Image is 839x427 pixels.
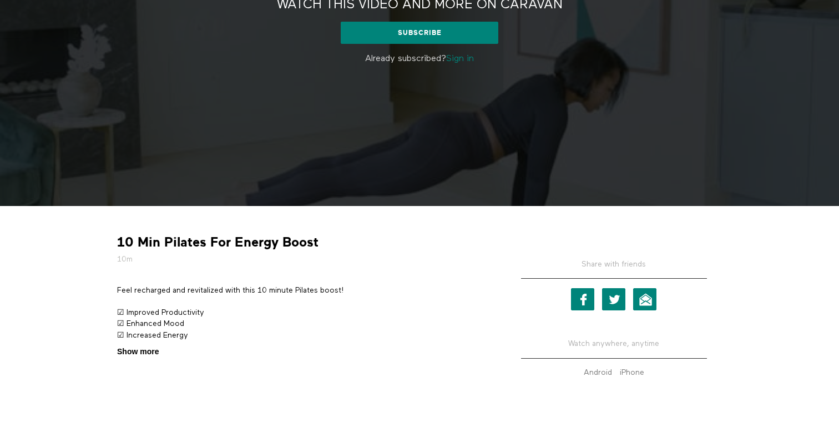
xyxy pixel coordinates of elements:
strong: iPhone [620,369,644,376]
a: Facebook [571,288,594,310]
a: Subscribe [341,22,498,44]
a: Email [633,288,656,310]
a: Android [581,369,615,376]
p: Feel recharged and revitalized with this 10 minute Pilates boost! [117,285,489,296]
a: Sign in [446,54,474,63]
a: iPhone [617,369,647,376]
p: ☑ Improved Productivity ☑ Enhanced Mood ☑ Increased Energy [117,307,489,341]
p: Already subscribed? [256,52,583,66]
a: Twitter [602,288,625,310]
h5: Share with friends [521,259,707,279]
h5: Watch anywhere, anytime [521,330,707,358]
strong: 10 Min Pilates For Energy Boost [117,234,319,251]
strong: Android [584,369,612,376]
h5: 10m [117,254,489,265]
span: Show more [117,346,159,358]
